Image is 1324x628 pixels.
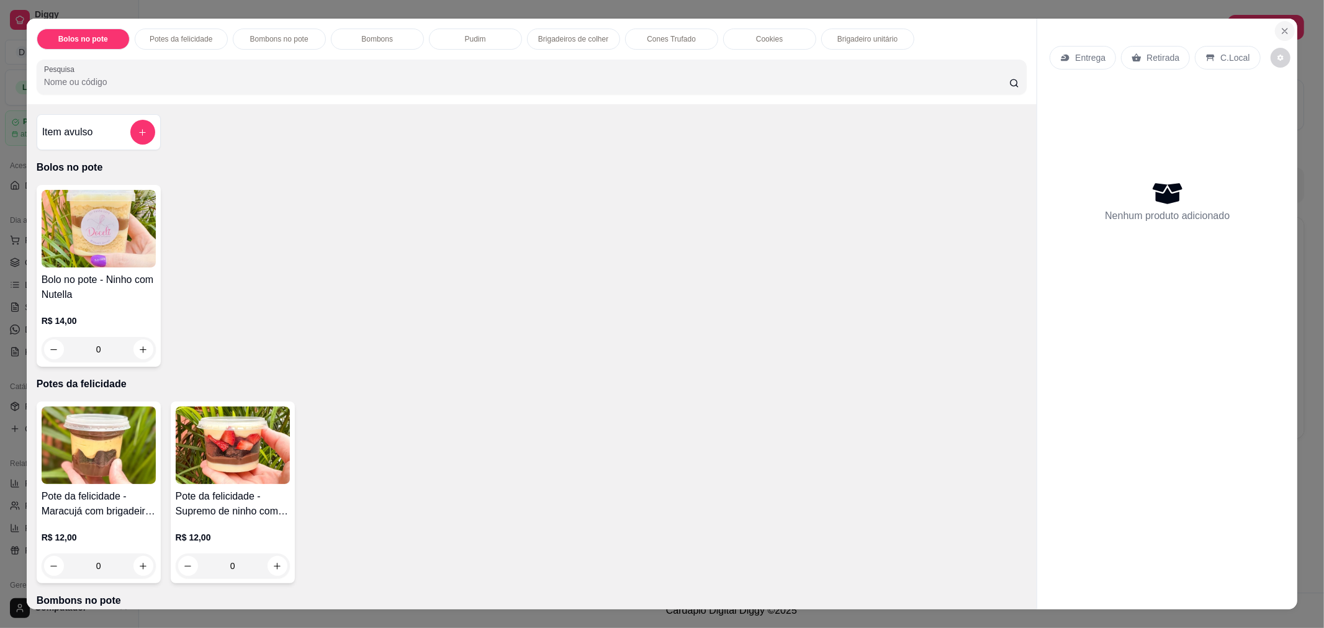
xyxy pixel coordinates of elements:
[1275,21,1295,41] button: Close
[42,190,156,267] img: product-image
[756,34,783,44] p: Cookies
[647,34,696,44] p: Cones Trufado
[133,339,153,359] button: increase-product-quantity
[178,556,198,576] button: decrease-product-quantity
[42,315,156,327] p: R$ 14,00
[44,76,1010,88] input: Pesquisa
[37,160,1027,175] p: Bolos no pote
[150,34,212,44] p: Potes da felicidade
[1075,52,1106,64] p: Entrega
[361,34,393,44] p: Bombons
[1146,52,1179,64] p: Retirada
[58,34,108,44] p: Bolos no pote
[42,489,156,519] h4: Pote da felicidade - Maracujá com brigadeiro meio amargo
[837,34,898,44] p: Brigadeiro unitário
[176,531,290,544] p: R$ 12,00
[268,556,287,576] button: increase-product-quantity
[176,489,290,519] h4: Pote da felicidade - Supremo de ninho com morango
[42,406,156,484] img: product-image
[1271,48,1290,68] button: decrease-product-quantity
[44,64,79,74] label: Pesquisa
[37,593,1027,608] p: Bombons no pote
[1105,209,1230,223] p: Nenhum produto adicionado
[538,34,608,44] p: Brigadeiros de colher
[133,556,153,576] button: increase-product-quantity
[42,272,156,302] h4: Bolo no pote - Ninho com Nutella
[44,556,64,576] button: decrease-product-quantity
[176,406,290,484] img: product-image
[37,377,1027,392] p: Potes da felicidade
[465,34,486,44] p: Pudim
[130,120,155,145] button: add-separate-item
[44,339,64,359] button: decrease-product-quantity
[42,531,156,544] p: R$ 12,00
[42,125,93,140] h4: Item avulso
[1220,52,1250,64] p: C.Local
[250,34,308,44] p: Bombons no pote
